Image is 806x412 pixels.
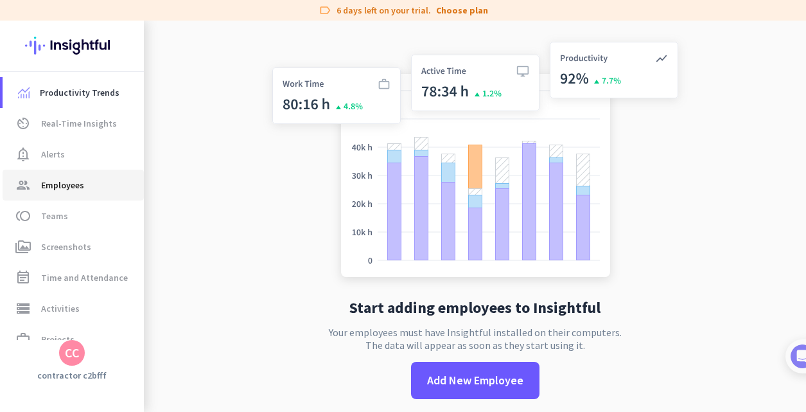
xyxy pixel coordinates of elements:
span: Employees [41,177,84,193]
span: Projects [41,332,74,347]
i: work_outline [15,332,31,347]
div: CC [65,346,80,359]
a: storageActivities [3,293,144,324]
a: tollTeams [3,201,144,231]
span: Time and Attendance [41,270,128,285]
a: groupEmployees [3,170,144,201]
a: av_timerReal-Time Insights [3,108,144,139]
i: label [319,4,331,17]
button: Add New Employee [411,362,539,399]
span: Productivity Trends [40,85,119,100]
a: menu-itemProductivity Trends [3,77,144,108]
h2: Start adding employees to Insightful [349,300,600,316]
a: Choose plan [436,4,488,17]
img: no-search-results [263,34,688,290]
a: notification_importantAlerts [3,139,144,170]
span: Teams [41,208,68,224]
img: menu-item [18,87,30,98]
p: Your employees must have Insightful installed on their computers. The data will appear as soon as... [329,326,622,352]
span: Add New Employee [427,372,523,389]
i: group [15,177,31,193]
a: work_outlineProjects [3,324,144,355]
a: perm_mediaScreenshots [3,231,144,262]
i: notification_important [15,147,31,162]
a: event_noteTime and Attendance [3,262,144,293]
i: toll [15,208,31,224]
i: event_note [15,270,31,285]
span: Activities [41,301,80,316]
i: storage [15,301,31,316]
span: Real-Time Insights [41,116,117,131]
span: Alerts [41,147,65,162]
i: perm_media [15,239,31,255]
span: Screenshots [41,239,91,255]
i: av_timer [15,116,31,131]
img: Insightful logo [25,21,119,71]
